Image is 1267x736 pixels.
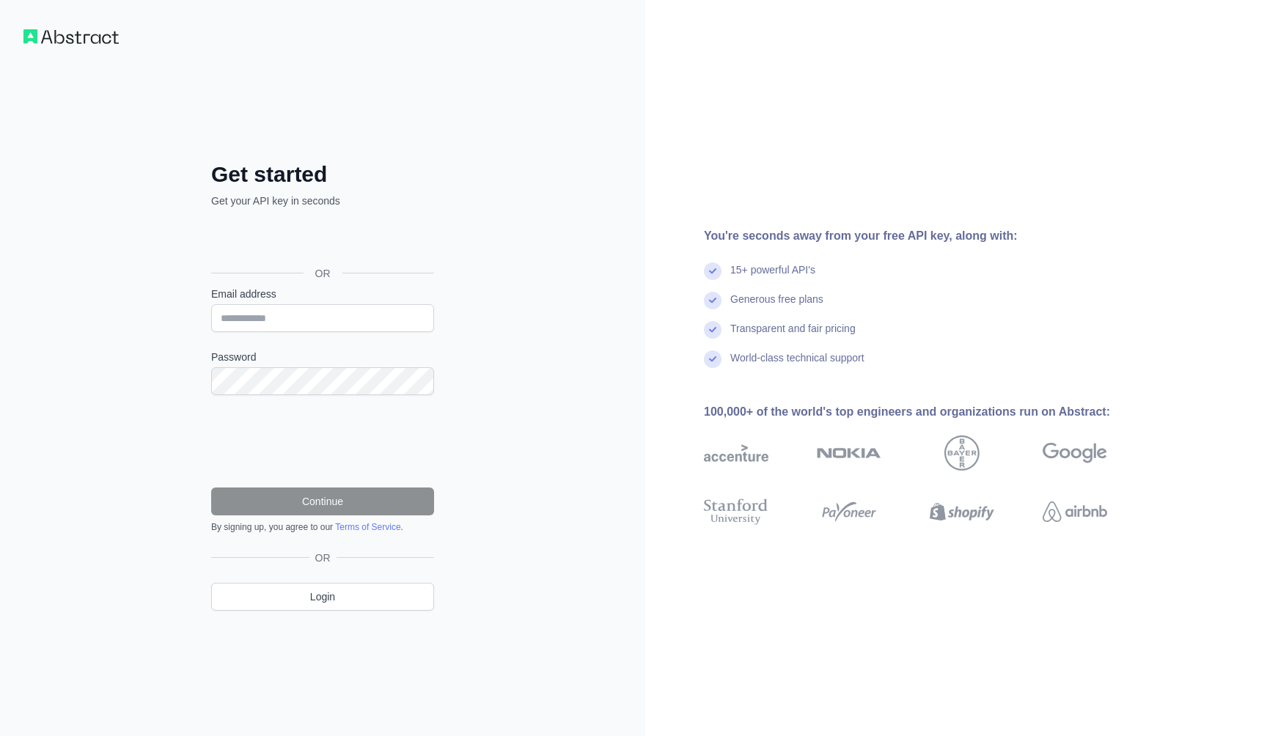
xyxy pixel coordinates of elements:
[211,194,434,208] p: Get your API key in seconds
[930,496,994,528] img: shopify
[211,287,434,301] label: Email address
[1043,496,1107,528] img: airbnb
[335,522,400,532] a: Terms of Service
[211,413,434,470] iframe: reCAPTCHA
[730,350,864,380] div: World-class technical support
[704,262,721,280] img: check mark
[704,321,721,339] img: check mark
[730,292,823,321] div: Generous free plans
[704,350,721,368] img: check mark
[704,496,768,528] img: stanford university
[211,487,434,515] button: Continue
[704,227,1154,245] div: You're seconds away from your free API key, along with:
[704,403,1154,421] div: 100,000+ of the world's top engineers and organizations run on Abstract:
[304,266,342,281] span: OR
[211,350,434,364] label: Password
[730,321,856,350] div: Transparent and fair pricing
[1043,435,1107,471] img: google
[23,29,119,44] img: Workflow
[211,521,434,533] div: By signing up, you agree to our .
[704,435,768,471] img: accenture
[817,435,881,471] img: nokia
[944,435,980,471] img: bayer
[817,496,881,528] img: payoneer
[211,161,434,188] h2: Get started
[211,583,434,611] a: Login
[704,292,721,309] img: check mark
[309,551,337,565] span: OR
[204,224,438,257] iframe: Кнопка "Войти с аккаунтом Google"
[730,262,815,292] div: 15+ powerful API's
